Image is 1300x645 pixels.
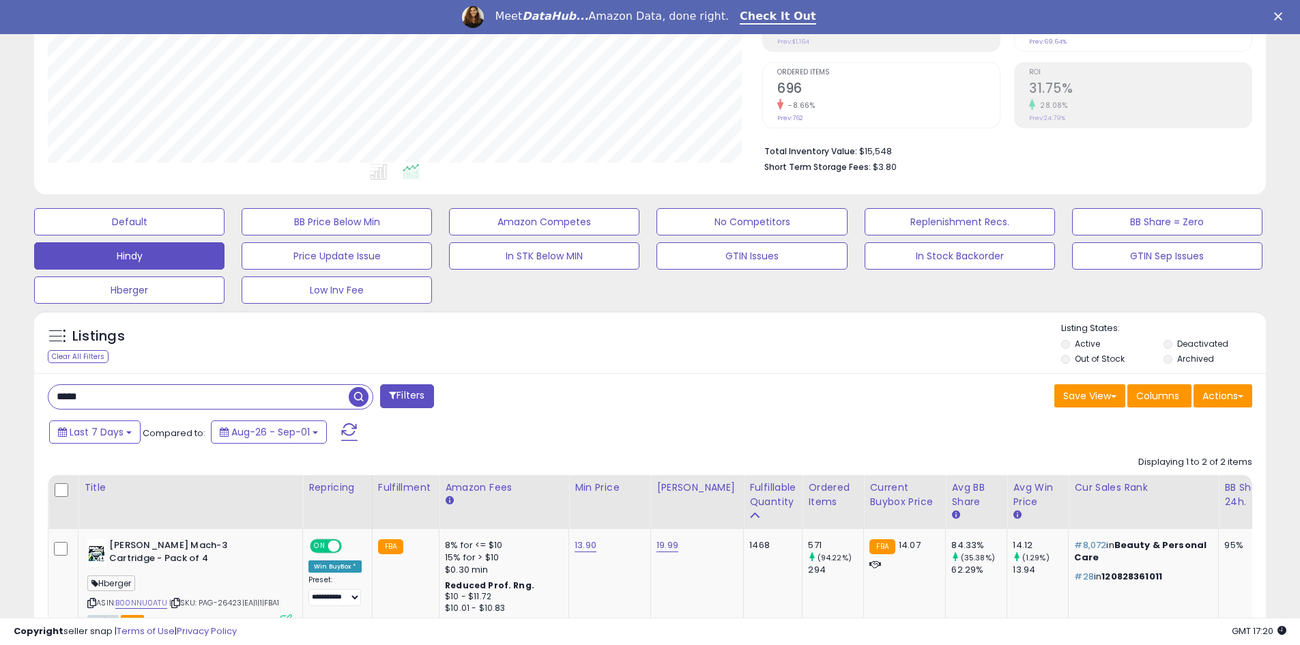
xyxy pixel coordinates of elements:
[873,160,897,173] span: $3.80
[445,495,453,507] small: Amazon Fees.
[951,564,1007,576] div: 62.29%
[656,481,738,495] div: [PERSON_NAME]
[869,539,895,554] small: FBA
[87,539,106,567] img: 312vxYQ8TgL._SL40_.jpg
[777,69,1000,76] span: Ordered Items
[656,242,847,270] button: GTIN Issues
[231,425,310,439] span: Aug-26 - Sep-01
[117,625,175,637] a: Terms of Use
[1074,539,1207,564] span: Beauty & Personal Care
[869,481,940,509] div: Current Buybox Price
[34,208,225,235] button: Default
[1035,100,1067,111] small: 28.08%
[380,384,433,408] button: Filters
[777,114,803,122] small: Prev: 762
[72,327,125,346] h5: Listings
[1224,539,1269,551] div: 95%
[1013,481,1063,509] div: Avg Win Price
[1022,552,1050,563] small: (1.29%)
[311,541,328,552] span: ON
[1224,481,1274,509] div: BB Share 24h.
[808,564,863,576] div: 294
[242,208,432,235] button: BB Price Below Min
[14,625,63,637] strong: Copyright
[1054,384,1125,407] button: Save View
[777,38,809,46] small: Prev: $1,164
[242,276,432,304] button: Low Inv Fee
[169,597,280,608] span: | SKU: PAG-26423|EA|1|1|FBA1
[308,481,366,495] div: Repricing
[87,575,135,591] span: Hberger
[865,242,1055,270] button: In Stock Backorder
[340,541,362,552] span: OFF
[1101,570,1162,583] span: 120828361011
[783,100,815,111] small: -8.66%
[1029,38,1067,46] small: Prev: 69.64%
[462,6,484,28] img: Profile image for Georgie
[740,10,816,25] a: Check It Out
[777,81,1000,99] h2: 696
[1274,12,1288,20] div: Close
[1177,353,1214,364] label: Archived
[34,242,225,270] button: Hindy
[656,539,678,552] a: 19.99
[1029,69,1252,76] span: ROI
[1136,389,1179,403] span: Columns
[865,208,1055,235] button: Replenishment Recs.
[575,539,596,552] a: 13.90
[445,539,558,551] div: 8% for <= $10
[808,539,863,551] div: 571
[115,597,167,609] a: B00NNU0ATU
[445,551,558,564] div: 15% for > $10
[143,427,205,440] span: Compared to:
[1074,539,1106,551] span: #8,072
[445,579,534,591] b: Reduced Prof. Rng.
[87,615,119,627] span: All listings currently available for purchase on Amazon
[1029,114,1065,122] small: Prev: 24.79%
[449,208,639,235] button: Amazon Competes
[49,420,141,444] button: Last 7 Days
[951,481,1001,509] div: Avg BB Share
[445,603,558,614] div: $10.01 - $10.83
[445,591,558,603] div: $10 - $11.72
[656,208,847,235] button: No Competitors
[242,242,432,270] button: Price Update Issue
[951,539,1007,551] div: 84.33%
[951,509,959,521] small: Avg BB Share.
[1177,338,1228,349] label: Deactivated
[1013,539,1068,551] div: 14.12
[1013,564,1068,576] div: 13.94
[749,481,796,509] div: Fulfillable Quantity
[818,552,852,563] small: (94.22%)
[445,481,563,495] div: Amazon Fees
[1194,384,1252,407] button: Actions
[121,615,144,627] span: FBA
[1075,353,1125,364] label: Out of Stock
[308,560,362,573] div: Win BuyBox *
[1074,481,1213,495] div: Cur Sales Rank
[378,481,433,495] div: Fulfillment
[1138,456,1252,469] div: Displaying 1 to 2 of 2 items
[899,539,921,551] span: 14.07
[1074,570,1093,583] span: #28
[34,276,225,304] button: Hberger
[1074,539,1208,564] p: in
[1029,81,1252,99] h2: 31.75%
[1127,384,1191,407] button: Columns
[1072,208,1262,235] button: BB Share = Zero
[449,242,639,270] button: In STK Below MIN
[764,142,1242,158] li: $15,548
[48,350,109,363] div: Clear All Filters
[211,420,327,444] button: Aug-26 - Sep-01
[522,10,588,23] i: DataHub...
[308,575,362,606] div: Preset:
[808,481,858,509] div: Ordered Items
[764,145,857,157] b: Total Inventory Value:
[495,10,729,23] div: Meet Amazon Data, done right.
[575,481,645,495] div: Min Price
[177,625,237,637] a: Privacy Policy
[109,539,275,568] b: [PERSON_NAME] Mach-3 Cartridge - Pack of 4
[961,552,995,563] small: (35.38%)
[1013,509,1021,521] small: Avg Win Price.
[84,481,297,495] div: Title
